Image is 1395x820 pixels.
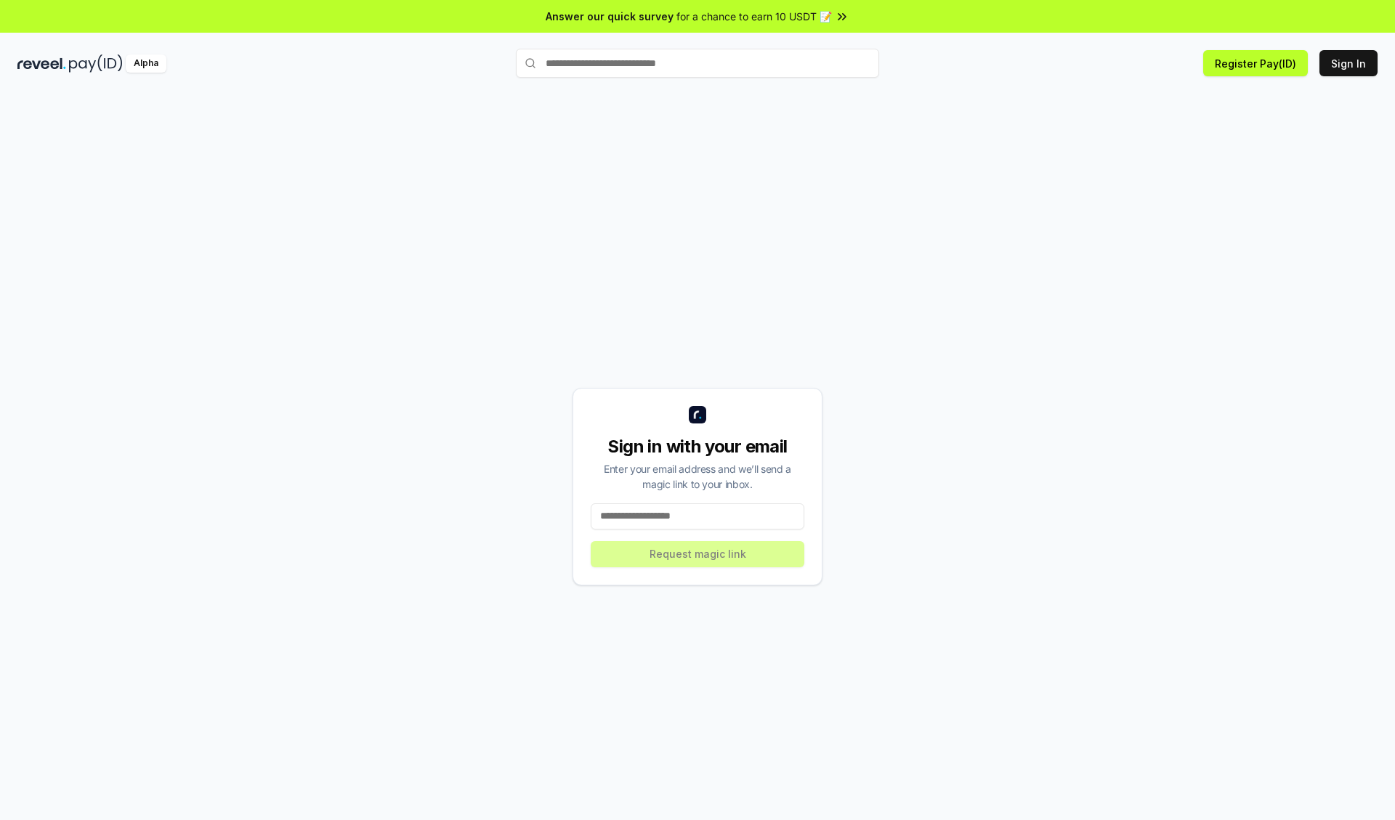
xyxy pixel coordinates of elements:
img: pay_id [69,54,123,73]
img: reveel_dark [17,54,66,73]
button: Sign In [1319,50,1378,76]
img: logo_small [689,406,706,423]
div: Enter your email address and we’ll send a magic link to your inbox. [591,461,804,492]
div: Alpha [126,54,166,73]
span: for a chance to earn 10 USDT 📝 [676,9,832,24]
div: Sign in with your email [591,435,804,458]
button: Register Pay(ID) [1203,50,1308,76]
span: Answer our quick survey [546,9,674,24]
